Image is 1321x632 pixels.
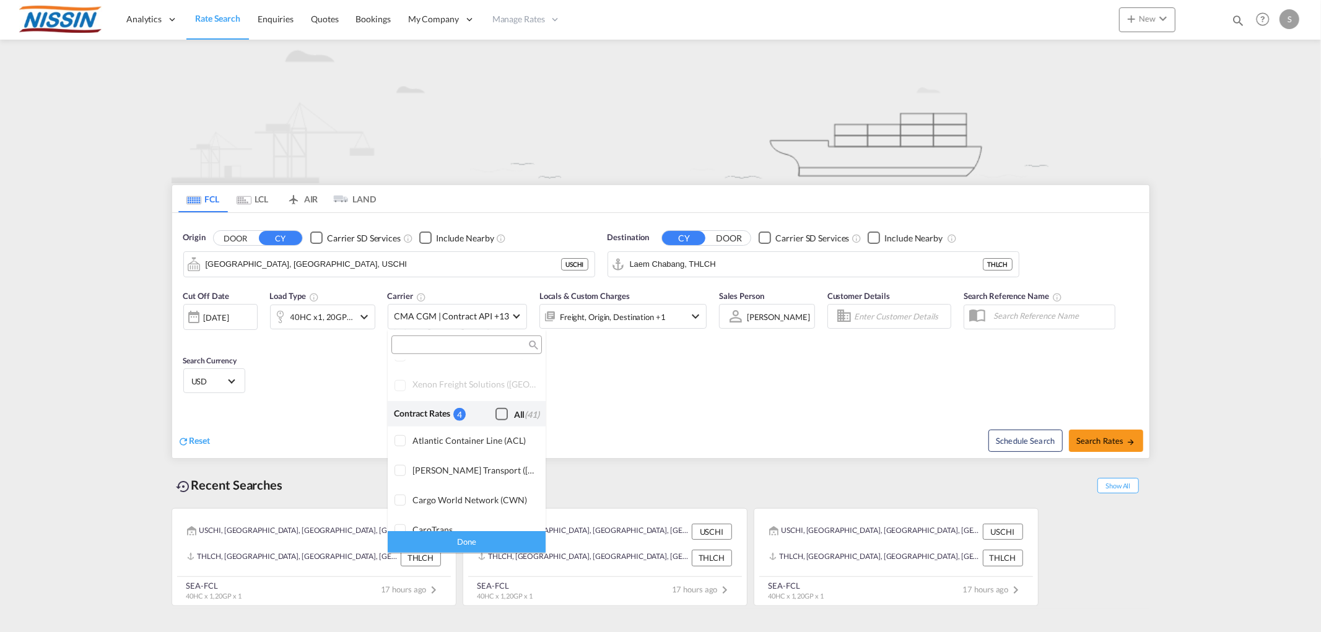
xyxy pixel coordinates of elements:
div: Done [388,531,546,553]
div: Atlantic Container Line (ACL) [412,435,536,446]
div: Baker Transport (GB) | Direct [412,465,536,475]
div: Contract Rates [394,407,453,420]
div: Cargo World Network (CWN) [412,495,536,505]
div: Xenon Freight Solutions ([GEOGRAPHIC_DATA]) | API [412,379,536,391]
span: (41) [525,409,539,420]
md-icon: icon-magnify [528,340,537,350]
div: All [514,409,539,421]
div: CaroTrans [412,524,536,535]
div: 4 [453,408,466,421]
md-checkbox: Checkbox No Ink [495,407,539,420]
